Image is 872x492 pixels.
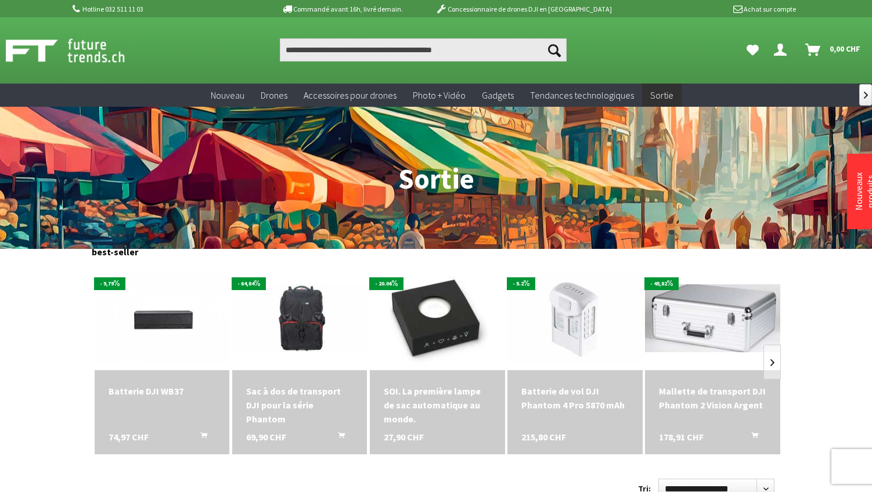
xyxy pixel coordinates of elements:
[95,273,229,363] img: Batterie DJI WB37
[645,284,780,352] img: Mallette de transport DJI Phantom 2 Vision Argent
[530,89,634,101] font: Tendances technologiques
[398,161,474,196] font: Sortie
[384,384,491,426] a: SOI. La première lampe de sac automatique au monde. 27,90 CHF
[384,385,481,425] font: SOI. La première lampe de sac automatique au monde.
[864,92,868,99] font: 
[769,38,796,62] a: Votre compte
[482,89,514,101] font: Gadgets
[203,84,253,107] a: Nouveau
[253,84,296,107] a: Drones
[370,267,505,368] img: SOI. La première lampe de sac automatique au monde.
[6,36,150,65] img: Boutique Futuretrends - aller à la page d'accueil
[304,89,397,101] font: Accessoires pour drones
[92,246,138,258] font: best-seller
[521,384,628,412] a: Batterie de vol DJI Phantom 4 Pro 5870 mAh 215,80 CHF
[293,5,403,13] font: Commandé avant 16h, livré demain.
[521,431,566,443] font: 215,80 CHF
[801,38,866,62] a: Panier
[280,38,567,62] input: Produit, marque, catégorie, EAN, numéro d'article…
[261,89,287,101] font: Drones
[659,384,766,412] a: Mallette de transport DJI Phantom 2 Vision Argent 178,91 CHF Ajouter au panier
[650,89,673,101] font: Sortie
[744,5,796,13] font: Achat sur compte
[737,430,765,445] button: Ajouter au panier
[659,385,766,411] font: Mallette de transport DJI Phantom 2 Vision Argent
[186,430,214,445] button: Ajouter au panier
[474,84,522,107] a: Gadgets
[246,385,341,425] font: Sac à dos de transport DJI pour la série Phantom
[741,38,765,62] a: Mes favoris
[448,5,612,13] font: Concessionnaire de drones DJI en [GEOGRAPHIC_DATA]
[109,385,183,397] font: Batterie DJI WB37
[296,84,405,107] a: Accessoires pour drones
[324,430,352,445] button: Ajouter au panier
[109,431,149,443] font: 74,97 CHF
[507,273,642,363] img: Batterie de vol DJI Phantom 4 Pro 5870 mAh
[521,385,625,411] font: Batterie de vol DJI Phantom 4 Pro 5870 mAh
[246,384,353,426] a: Sac à dos de transport DJI pour la série Phantom 69,90 CHF Ajouter au panier
[211,89,244,101] font: Nouveau
[542,38,567,62] button: Chercher
[405,84,474,107] a: Photo + Vidéo
[246,431,286,443] font: 69,90 CHF
[82,5,143,13] font: Hotline 032 511 11 03
[659,431,704,443] font: 178,91 CHF
[830,44,860,54] font: 0,00 CHF
[522,84,642,107] a: Tendances technologiques
[642,84,682,107] a: Sortie
[232,284,367,352] img: Sac à dos de transport DJI pour la série Phantom
[109,384,215,398] a: Batterie DJI WB37 74,97 CHF Ajouter au panier
[413,89,466,101] font: Photo + Vidéo
[384,431,424,443] font: 27,90 CHF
